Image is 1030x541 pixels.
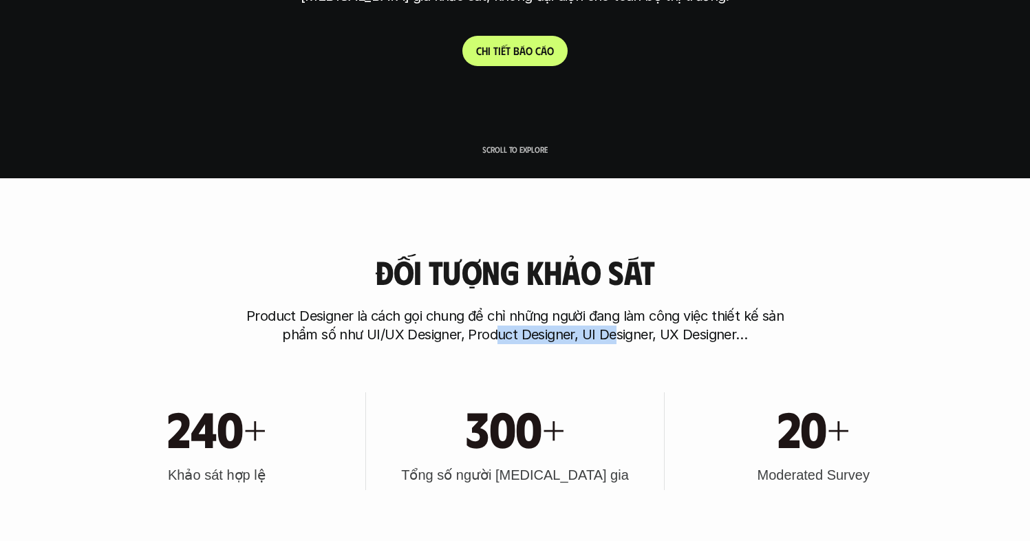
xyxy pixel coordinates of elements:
[513,44,519,57] span: b
[541,44,547,57] span: á
[777,398,850,457] h1: 20+
[466,398,564,457] h1: 300+
[547,44,554,57] span: o
[462,36,568,66] a: Chitiếtbáocáo
[482,44,488,57] span: h
[476,44,482,57] span: C
[240,307,791,344] p: Product Designer là cách gọi chung để chỉ những người đang làm công việc thiết kế sản phẩm số như...
[493,44,498,57] span: t
[498,44,501,57] span: i
[506,44,511,57] span: t
[167,398,266,457] h1: 240+
[757,465,869,485] h3: Moderated Survey
[519,44,526,57] span: á
[535,44,541,57] span: c
[401,465,629,485] h3: Tổng số người [MEDICAL_DATA] gia
[168,465,266,485] h3: Khảo sát hợp lệ
[501,44,506,57] span: ế
[488,44,491,57] span: i
[375,254,654,290] h3: Đối tượng khảo sát
[482,145,548,154] p: Scroll to explore
[526,44,533,57] span: o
